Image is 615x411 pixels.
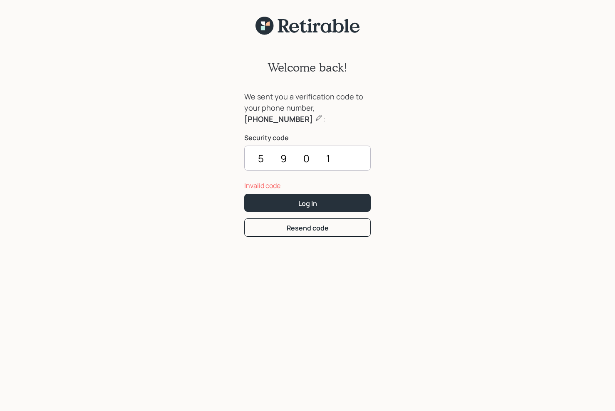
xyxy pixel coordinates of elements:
[268,60,347,74] h2: Welcome back!
[244,114,313,124] b: [PHONE_NUMBER]
[244,218,371,236] button: Resend code
[244,194,371,212] button: Log In
[287,223,329,233] div: Resend code
[244,146,371,171] input: ••••
[298,199,317,208] div: Log In
[244,91,371,125] div: We sent you a verification code to your phone number, :
[244,133,371,142] label: Security code
[244,181,371,191] div: Invalid code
